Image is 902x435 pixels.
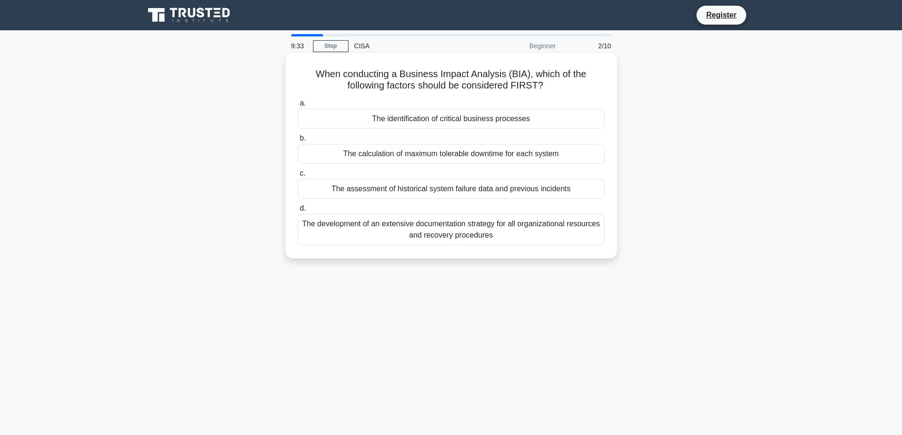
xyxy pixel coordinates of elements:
[298,109,605,129] div: The identification of critical business processes
[300,99,306,107] span: a.
[298,144,605,164] div: The calculation of maximum tolerable downtime for each system
[348,36,479,55] div: CISA
[313,40,348,52] a: Stop
[298,214,605,245] div: The development of an extensive documentation strategy for all organizational resources and recov...
[300,134,306,142] span: b.
[700,9,742,21] a: Register
[479,36,562,55] div: Beginner
[562,36,617,55] div: 2/10
[297,68,606,92] h5: When conducting a Business Impact Analysis (BIA), which of the following factors should be consid...
[286,36,313,55] div: 9:33
[300,169,305,177] span: c.
[300,204,306,212] span: d.
[298,179,605,199] div: The assessment of historical system failure data and previous incidents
